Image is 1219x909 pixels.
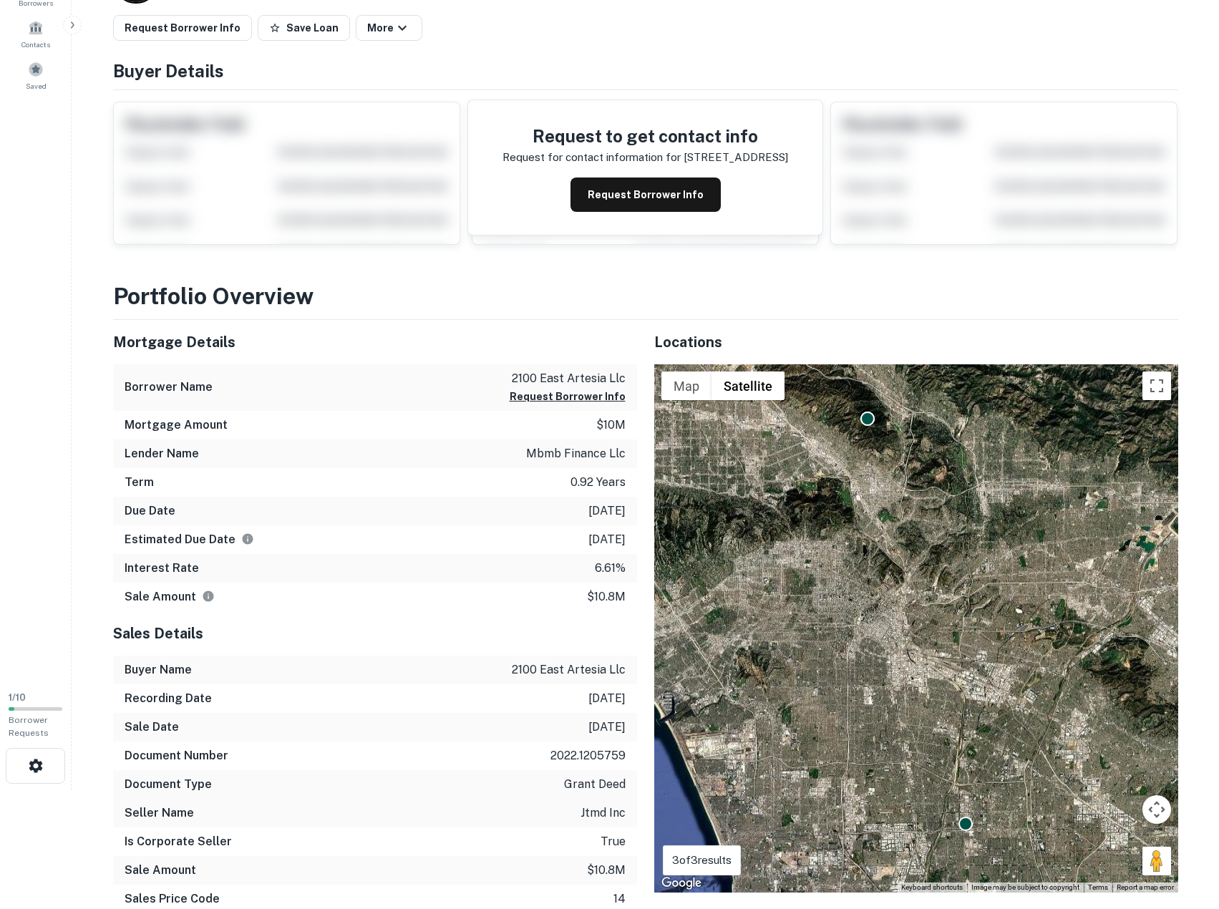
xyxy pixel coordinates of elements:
[588,502,626,520] p: [DATE]
[125,719,179,736] h6: Sale Date
[1147,794,1219,863] iframe: Chat Widget
[512,661,626,679] p: 2100 east artesia llc
[672,852,732,869] p: 3 of 3 results
[1142,847,1171,875] button: Drag Pegman onto the map to open Street View
[658,874,705,893] a: Open this area in Google Maps (opens a new window)
[113,279,1178,313] h3: Portfolio Overview
[587,862,626,879] p: $10.8m
[9,715,49,738] span: Borrower Requests
[1142,795,1171,824] button: Map camera controls
[4,56,67,94] a: Saved
[502,149,681,166] p: Request for contact information for
[202,590,215,603] svg: The values displayed on the website are for informational purposes only and may be reported incor...
[971,883,1079,891] span: Image may be subject to copyright
[125,417,228,434] h6: Mortgage Amount
[125,588,215,606] h6: Sale Amount
[125,833,232,850] h6: Is Corporate Seller
[113,15,252,41] button: Request Borrower Info
[258,15,350,41] button: Save Loan
[125,890,220,908] h6: Sales Price Code
[125,690,212,707] h6: Recording Date
[125,776,212,793] h6: Document Type
[125,805,194,822] h6: Seller Name
[658,874,705,893] img: Google
[9,692,26,703] span: 1 / 10
[901,883,963,893] button: Keyboard shortcuts
[113,331,637,353] h5: Mortgage Details
[1117,883,1174,891] a: Report a map error
[550,747,626,764] p: 2022.1205759
[125,531,254,548] h6: Estimated Due Date
[587,588,626,606] p: $10.8m
[125,747,228,764] h6: Document Number
[502,123,788,149] h4: Request to get contact info
[712,371,785,400] button: Show satellite imagery
[588,531,626,548] p: [DATE]
[588,690,626,707] p: [DATE]
[26,80,47,92] span: Saved
[601,833,626,850] p: true
[125,502,175,520] h6: Due Date
[125,445,199,462] h6: Lender Name
[588,719,626,736] p: [DATE]
[113,58,1178,84] h4: Buyer Details
[526,445,626,462] p: mbmb finance llc
[125,474,154,491] h6: Term
[113,623,637,644] h5: Sales Details
[510,388,626,405] button: Request Borrower Info
[596,417,626,434] p: $10m
[125,862,196,879] h6: Sale Amount
[613,890,626,908] p: 14
[21,39,50,50] span: Contacts
[1142,371,1171,400] button: Toggle fullscreen view
[595,560,626,577] p: 6.61%
[570,178,721,212] button: Request Borrower Info
[684,149,788,166] p: [STREET_ADDRESS]
[510,370,626,387] p: 2100 east artesia llc
[570,474,626,491] p: 0.92 years
[661,371,712,400] button: Show street map
[564,776,626,793] p: grant deed
[581,805,626,822] p: jtmd inc
[125,560,199,577] h6: Interest Rate
[654,331,1178,353] h5: Locations
[1088,883,1108,891] a: Terms (opens in new tab)
[241,533,254,545] svg: Estimate is based on a standard schedule for this type of loan.
[125,379,213,396] h6: Borrower Name
[356,15,422,41] button: More
[125,661,192,679] h6: Buyer Name
[4,14,67,53] a: Contacts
